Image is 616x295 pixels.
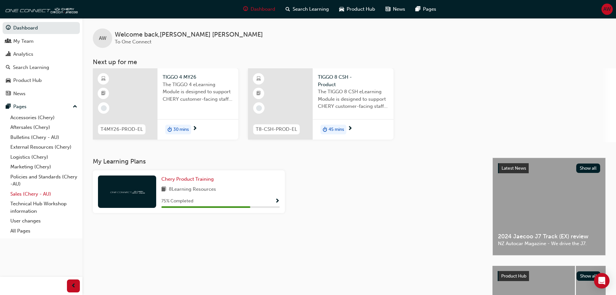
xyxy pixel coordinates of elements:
span: The TIGGO 8 CSH eLearning Module is designed to support CHERY customer-facing staff with the prod... [318,88,388,110]
span: T8-CSH-PROD-EL [256,126,297,133]
span: search-icon [286,5,290,13]
img: oneconnect [109,188,145,195]
a: All Pages [8,226,80,236]
span: search-icon [6,65,10,71]
span: learningRecordVerb_NONE-icon [256,105,262,111]
button: DashboardMy TeamAnalyticsSearch LearningProduct HubNews [3,21,80,101]
div: Pages [13,103,27,110]
span: Dashboard [251,6,275,13]
a: Marketing (Chery) [8,162,80,172]
span: learningResourceType_ELEARNING-icon [256,75,261,83]
a: Search Learning [3,62,80,74]
span: news-icon [385,5,390,13]
a: Product HubShow all [498,271,600,281]
span: Search Learning [293,6,329,13]
span: book-icon [161,186,166,194]
img: oneconnect [3,3,78,16]
a: Aftersales (Chery) [8,122,80,132]
span: AW [603,6,611,13]
span: guage-icon [243,5,248,13]
div: Open Intercom Messenger [594,273,610,289]
a: Sales (Chery - AU) [8,189,80,199]
span: The TIGGO 4 eLearning Module is designed to support CHERY customer-facing staff with the product ... [163,81,233,103]
a: Latest NewsShow all2024 Jaecoo J7 Track (EX) reviewNZ Autocar Magazine - We drive the J7. [492,158,606,255]
div: Search Learning [13,64,49,71]
a: Logistics (Chery) [8,152,80,162]
button: Show all [577,271,601,281]
span: TIGGO 8 CSH - Product [318,74,388,88]
span: To One Connect [115,39,151,45]
span: 2024 Jaecoo J7 Track (EX) review [498,233,600,240]
h3: My Learning Plans [93,158,482,165]
a: T8-CSH-PROD-ELTIGGO 8 CSH - ProductThe TIGGO 8 CSH eLearning Module is designed to support CHERY ... [248,68,394,140]
a: Policies and Standards (Chery -AU) [8,172,80,189]
span: 45 mins [329,126,344,133]
div: News [13,90,26,97]
a: search-iconSearch Learning [280,3,334,16]
a: car-iconProduct Hub [334,3,380,16]
button: Pages [3,101,80,113]
h3: Next up for me [82,58,616,66]
span: pages-icon [6,104,11,110]
button: AW [601,4,613,15]
span: learningResourceType_ELEARNING-icon [101,75,106,83]
span: guage-icon [6,25,11,31]
span: booktick-icon [256,89,261,98]
button: Show Progress [275,197,280,205]
button: Show all [576,164,600,173]
span: Chery Product Training [161,176,214,182]
span: Welcome back , [PERSON_NAME] [PERSON_NAME] [115,31,263,39]
span: Product Hub [347,6,375,13]
span: 75 % Completed [161,198,193,205]
span: next-icon [348,126,352,132]
span: duration-icon [323,125,327,134]
a: External Resources (Chery) [8,142,80,152]
span: T4MY26-PROD-EL [101,126,143,133]
a: guage-iconDashboard [238,3,280,16]
span: NZ Autocar Magazine - We drive the J7. [498,240,600,247]
span: 30 mins [173,126,189,133]
span: News [393,6,405,13]
span: next-icon [192,126,197,132]
span: pages-icon [416,5,420,13]
span: duration-icon [168,125,172,134]
a: Technical Hub Workshop information [8,199,80,216]
div: Analytics [13,51,33,58]
span: 8 Learning Resources [169,186,216,194]
a: Chery Product Training [161,176,216,183]
a: Dashboard [3,22,80,34]
a: My Team [3,35,80,47]
a: User changes [8,216,80,226]
span: TIGGO 4 MY26 [163,74,233,81]
span: AW [99,35,106,42]
span: up-icon [73,103,77,111]
a: Accessories (Chery) [8,113,80,123]
span: prev-icon [71,282,76,290]
span: learningRecordVerb_NONE-icon [101,105,107,111]
span: Latest News [502,165,526,171]
a: Bulletins (Chery - AU) [8,132,80,142]
span: Pages [423,6,436,13]
span: car-icon [6,78,11,84]
a: news-iconNews [380,3,410,16]
span: news-icon [6,91,11,97]
span: booktick-icon [101,89,106,98]
div: My Team [13,38,34,45]
span: car-icon [339,5,344,13]
span: Product Hub [501,273,526,279]
span: Show Progress [275,199,280,204]
div: Product Hub [13,77,42,84]
a: News [3,88,80,100]
a: T4MY26-PROD-ELTIGGO 4 MY26The TIGGO 4 eLearning Module is designed to support CHERY customer-faci... [93,68,238,140]
a: Product Hub [3,74,80,86]
a: pages-iconPages [410,3,441,16]
span: chart-icon [6,51,11,57]
a: Latest NewsShow all [498,163,600,174]
span: people-icon [6,39,11,44]
a: Analytics [3,48,80,60]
